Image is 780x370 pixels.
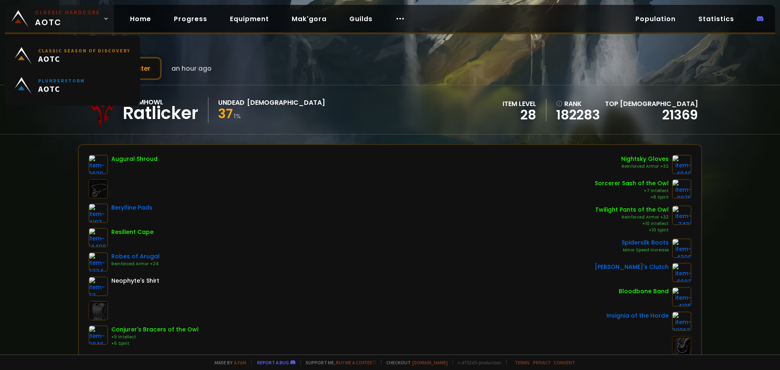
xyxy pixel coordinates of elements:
[234,359,246,366] a: a fan
[412,359,448,366] a: [DOMAIN_NAME]
[672,312,691,331] img: item-209621
[167,11,214,27] a: Progress
[171,63,212,74] span: an hour ago
[38,54,130,64] span: AOTC
[10,41,135,71] a: Classic Season of DiscoveryAOTC
[89,155,108,174] img: item-2620
[35,9,100,28] span: AOTC
[38,84,85,94] span: AOTC
[621,163,669,170] div: Reinforced Armor +32
[218,97,245,108] div: Undead
[89,252,108,272] img: item-6324
[300,359,376,366] span: Support me,
[234,112,241,120] small: 1 %
[218,104,233,123] span: 37
[336,359,376,366] a: Buy me a coffee
[619,287,669,296] div: Bloodbone Band
[595,221,669,227] div: +10 Intellect
[605,99,698,109] div: Top
[662,106,698,124] a: 21369
[247,97,325,108] div: [DEMOGRAPHIC_DATA]
[672,287,691,307] img: item-4135
[5,5,114,32] a: Classic HardcoreAOTC
[453,359,501,366] span: v. d752d5 - production
[89,325,108,345] img: item-9846
[672,206,691,225] img: item-7431
[257,359,289,366] a: Report a bug
[672,179,691,199] img: item-9875
[692,11,741,27] a: Statistics
[89,277,108,296] img: item-53
[515,359,530,366] a: Terms
[595,194,669,201] div: +8 Spirit
[111,334,199,340] div: +5 Intellect
[672,263,691,282] img: item-6693
[111,261,160,267] div: Reinforced Armor +24
[123,107,198,119] div: Ratlicker
[285,11,333,27] a: Mak'gora
[89,203,108,223] img: item-4197
[123,11,158,27] a: Home
[595,179,669,188] div: Sorcerer Sash of the Owl
[620,99,698,108] span: [DEMOGRAPHIC_DATA]
[672,238,691,258] img: item-4320
[595,206,669,214] div: Twilight Pants of the Owl
[556,99,600,109] div: rank
[595,188,669,194] div: +7 Intellect
[38,78,85,84] small: Plunderstorm
[554,359,575,366] a: Consent
[38,48,130,54] small: Classic Season of Discovery
[533,359,550,366] a: Privacy
[343,11,379,27] a: Guilds
[621,155,669,163] div: Nightsky Gloves
[223,11,275,27] a: Equipment
[111,155,158,163] div: Augural Shroud
[111,325,199,334] div: Conjurer's Bracers of the Owl
[622,247,669,253] div: Minor Speed Increase
[10,71,135,101] a: PlunderstormAOTC
[629,11,682,27] a: Population
[672,155,691,174] img: item-4040
[111,277,159,285] div: Neophyte's Shirt
[607,312,669,320] div: Insignia of the Horde
[111,340,199,347] div: +5 Spirit
[595,214,669,221] div: Reinforced Armor +32
[89,228,108,247] img: item-14400
[210,359,246,366] span: Made by
[595,227,669,234] div: +10 Spirit
[111,252,160,261] div: Robes of Arugal
[111,203,152,212] div: Berylline Pads
[503,109,536,121] div: 28
[111,228,154,236] div: Resilient Cape
[503,99,536,109] div: item level
[381,359,448,366] span: Checkout
[595,263,669,271] div: [PERSON_NAME]'s Clutch
[556,109,600,121] a: 182283
[35,9,100,16] small: Classic Hardcore
[622,238,669,247] div: Spidersilk Boots
[123,97,198,107] div: Doomhowl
